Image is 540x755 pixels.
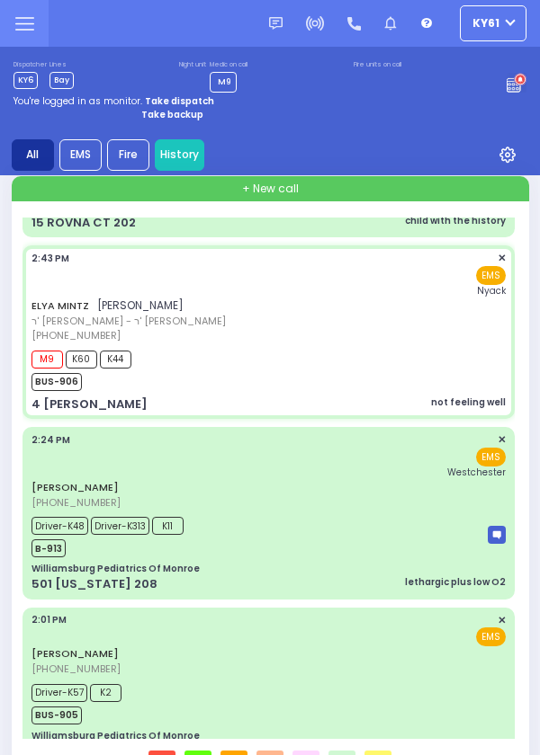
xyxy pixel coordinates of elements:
div: 501 [US_STATE] 208 [31,575,157,593]
a: History [155,139,204,171]
div: child with the history [405,214,506,227]
span: EMS [476,448,506,466]
span: M9 [31,351,63,369]
span: Nyack [477,284,506,298]
span: KY61 [472,15,499,31]
span: Driver-K48 [31,517,88,535]
span: 2:24 PM [31,433,70,447]
div: EMS [59,139,102,171]
button: KY61 [460,5,526,41]
span: BUS-905 [31,706,82,724]
span: [PHONE_NUMBER] [31,328,121,342]
span: 2:43 PM [31,252,69,265]
span: ✕ [498,613,506,628]
label: Dispatcher [13,60,47,70]
span: [PHONE_NUMBER] [31,495,121,510]
span: K60 [66,351,97,369]
span: B-913 [31,539,66,557]
span: Driver-K313 [91,517,149,535]
span: EMS [476,266,506,285]
a: [PERSON_NAME] [31,646,119,661]
div: Williamsburg Pediatrics Of Monroe [31,729,200,742]
div: not feeling well [431,395,506,409]
span: Bay [49,72,74,89]
span: K2 [90,684,121,702]
span: [PERSON_NAME] [97,298,184,313]
label: Medic on call [210,60,247,70]
span: Westchester [447,466,506,479]
span: EMS [476,627,506,646]
span: [PHONE_NUMBER] [31,662,121,676]
span: K11 [152,517,184,535]
img: message-box.svg [488,526,506,544]
div: Williamsburg Pediatrics Of Monroe [31,562,200,575]
span: K44 [100,351,131,369]
div: All [12,139,54,171]
span: 2:01 PM [31,613,67,626]
div: lethargic plus low O2 [405,575,506,589]
a: ELYA MINTZ [31,298,89,313]
span: ר' [PERSON_NAME] - ר' [PERSON_NAME] [31,314,226,329]
strong: Take dispatch [145,94,214,108]
label: Night unit [179,60,206,70]
span: ✕ [498,432,506,448]
span: + New call [242,181,299,197]
span: You're logged in as monitor. [13,94,142,108]
div: 15 ROVNA CT 202 [31,214,136,232]
label: Lines [49,60,74,70]
strong: Take backup [141,108,203,121]
div: Fire [107,139,149,171]
span: KY6 [13,72,38,89]
a: [PERSON_NAME] [31,480,119,494]
label: Fire units on call [354,60,401,70]
span: BUS-906 [31,373,82,391]
div: 4 [PERSON_NAME] [31,395,148,413]
span: M9 [218,75,231,86]
span: Driver-K57 [31,684,87,702]
span: ✕ [498,251,506,266]
img: message.svg [269,17,283,31]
